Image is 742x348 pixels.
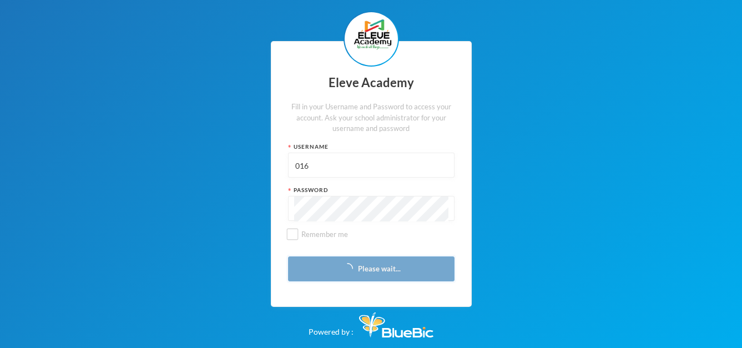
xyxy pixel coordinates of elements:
i: icon: loading [342,263,353,274]
div: Fill in your Username and Password to access your account. Ask your school administrator for your... [288,102,455,134]
button: Please wait... [288,256,455,281]
span: Remember me [297,230,352,239]
img: Bluebic [359,312,433,337]
div: Powered by : [309,307,433,337]
div: Password [288,186,455,194]
div: Eleve Academy [288,72,455,94]
div: Username [288,143,455,151]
